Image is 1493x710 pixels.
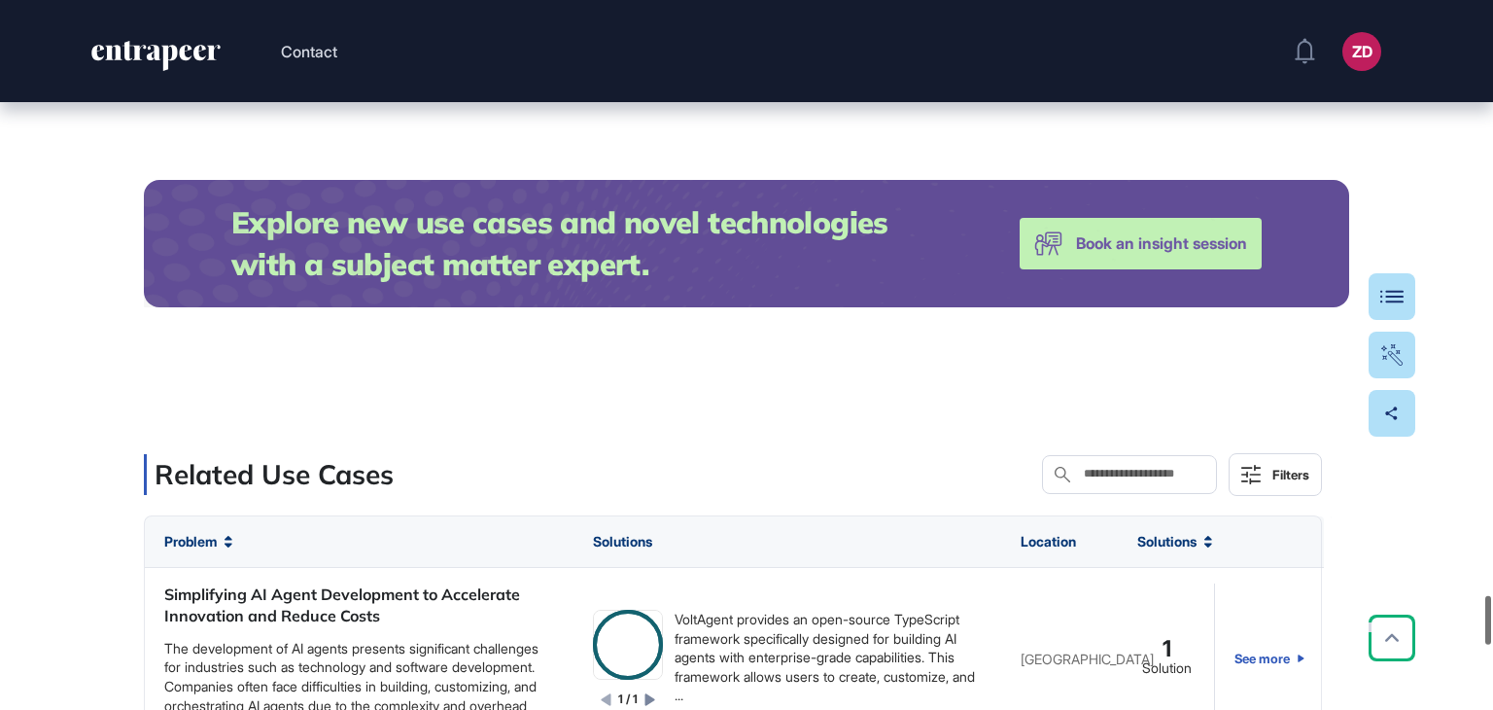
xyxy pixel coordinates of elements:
[231,201,942,286] h4: Explore new use cases and novel technologies with a subject matter expert.
[281,39,337,64] button: Contact
[593,610,663,680] a: image
[1021,652,1098,666] div: [GEOGRAPHIC_DATA]
[89,41,223,78] a: entrapeer-logo
[164,584,554,627] div: Simplifying AI Agent Development to Accelerate Innovation and Reduce Costs
[155,457,394,491] span: Related Use Cases
[593,534,652,550] span: Solutions
[1342,32,1381,71] button: ZD
[1076,230,1247,258] span: Book an insight session
[1020,218,1262,269] button: Book an insight session
[1229,453,1322,496] button: Filters
[1137,534,1197,550] span: Solutions
[675,610,983,705] div: VoltAgent provides an open-source TypeScript framework specifically designed for building AI agen...
[1021,534,1076,550] span: Location
[164,534,217,550] span: Problem
[1272,467,1309,482] div: Filters
[1142,659,1192,678] div: Solution
[618,692,638,708] div: 1 / 1
[1163,640,1171,658] span: 1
